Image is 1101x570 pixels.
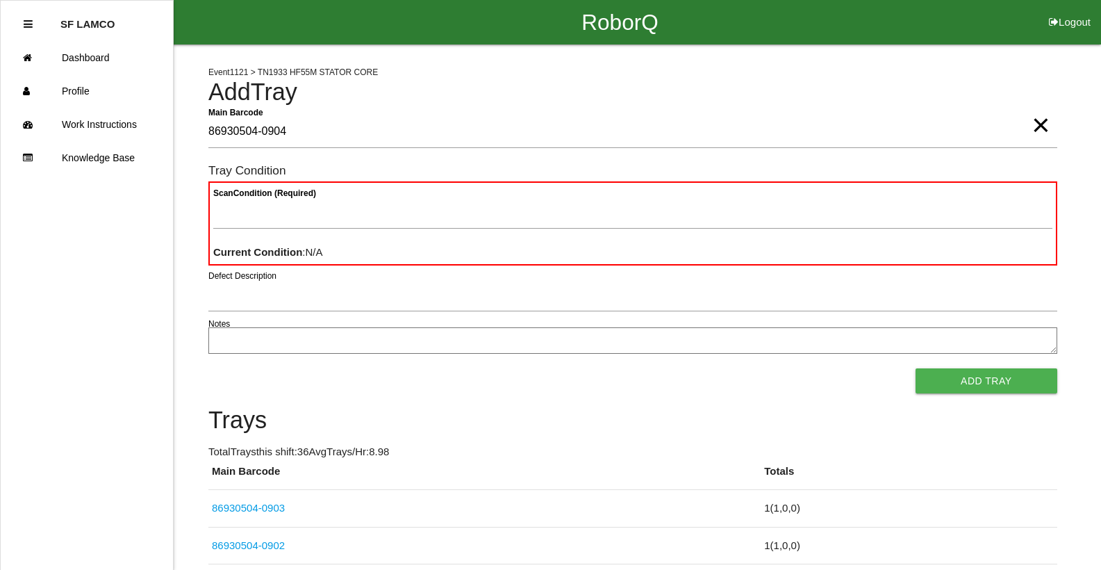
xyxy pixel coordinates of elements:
[761,527,1057,564] td: 1 ( 1 , 0 , 0 )
[208,407,1057,434] h4: Trays
[208,116,1057,148] input: Required
[761,490,1057,528] td: 1 ( 1 , 0 , 0 )
[1032,97,1050,125] span: Clear Input
[60,8,115,30] p: SF LAMCO
[212,539,285,551] a: 86930504-0902
[208,164,1057,177] h6: Tray Condition
[1,141,173,174] a: Knowledge Base
[208,464,761,490] th: Main Barcode
[208,107,263,117] b: Main Barcode
[208,79,1057,106] h4: Add Tray
[208,444,1057,460] p: Total Trays this shift: 36 Avg Trays /Hr: 8.98
[1,108,173,141] a: Work Instructions
[208,270,276,282] label: Defect Description
[761,464,1057,490] th: Totals
[916,368,1057,393] button: Add Tray
[213,188,316,198] b: Scan Condition (Required)
[208,318,230,330] label: Notes
[212,502,285,514] a: 86930504-0903
[213,246,323,258] span: : N/A
[1,74,173,108] a: Profile
[24,8,33,41] div: Close
[213,246,302,258] b: Current Condition
[1,41,173,74] a: Dashboard
[208,67,378,77] span: Event 1121 > TN1933 HF55M STATOR CORE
